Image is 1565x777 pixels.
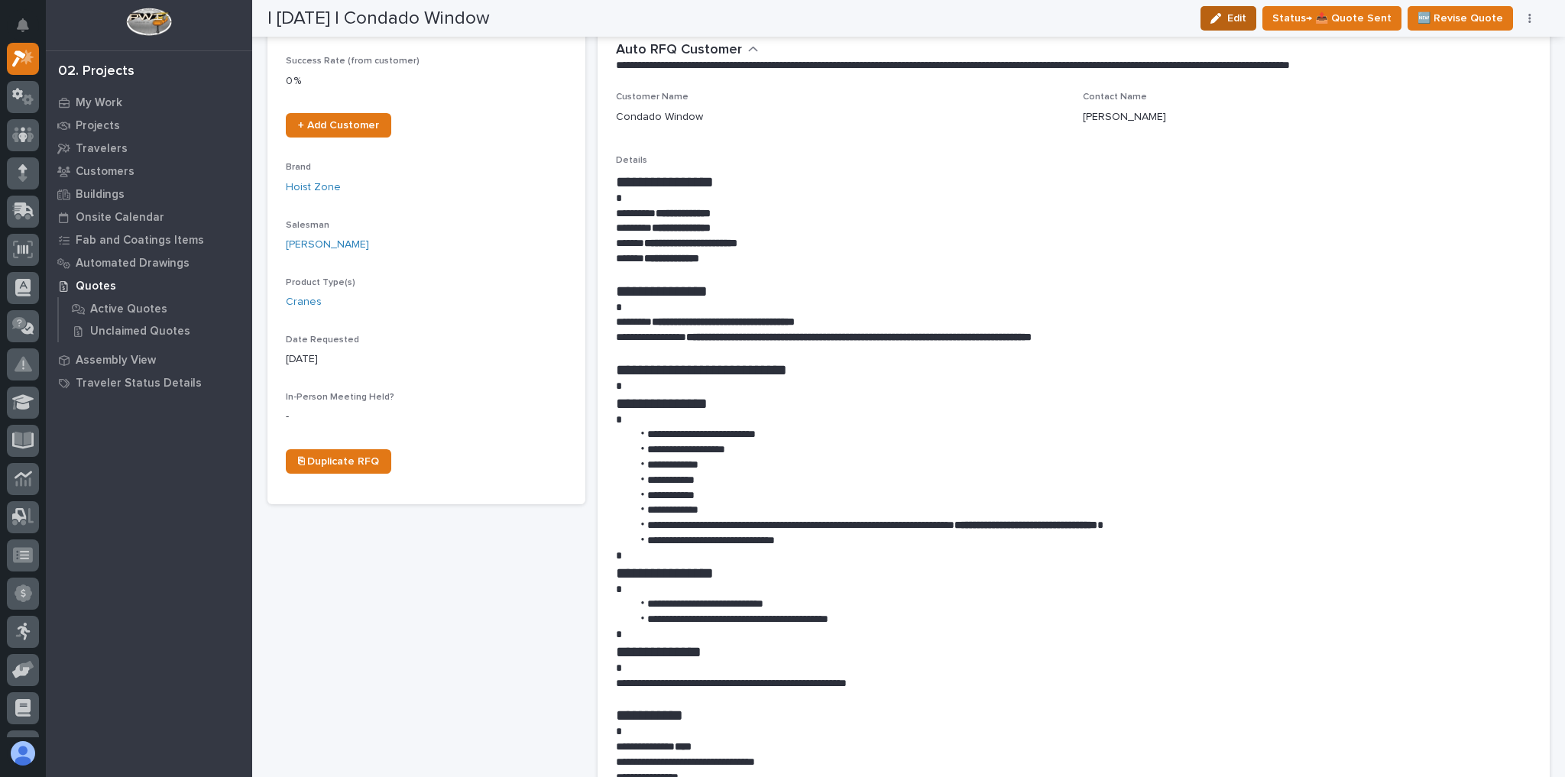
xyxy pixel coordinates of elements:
a: ⎘ Duplicate RFQ [286,449,391,474]
p: Condado Window [616,109,703,125]
p: My Work [76,96,122,110]
h2: | [DATE] | Condado Window [267,8,490,30]
a: [PERSON_NAME] [286,237,369,253]
a: Travelers [46,137,252,160]
a: Assembly View [46,348,252,371]
span: 🆕 Revise Quote [1418,9,1503,28]
a: Onsite Calendar [46,206,252,228]
a: Traveler Status Details [46,371,252,394]
span: ⎘ Duplicate RFQ [298,456,379,467]
a: Automated Drawings [46,251,252,274]
p: Onsite Calendar [76,211,164,225]
p: Travelers [76,142,128,156]
span: + Add Customer [298,120,379,131]
span: Contact Name [1083,92,1147,102]
button: Status→ 📤 Quote Sent [1262,6,1401,31]
span: Salesman [286,221,329,230]
p: Unclaimed Quotes [90,325,190,338]
p: [DATE] [286,351,567,367]
p: Quotes [76,280,116,293]
span: Status→ 📤 Quote Sent [1272,9,1392,28]
div: 02. Projects [58,63,134,80]
a: Buildings [46,183,252,206]
a: Cranes [286,294,322,310]
a: Fab and Coatings Items [46,228,252,251]
span: Date Requested [286,335,359,345]
button: Auto RFQ Customer [616,42,759,59]
a: Projects [46,114,252,137]
button: Edit [1200,6,1256,31]
p: Customers [76,165,134,179]
p: 0 % [286,73,567,89]
p: Projects [76,119,120,133]
p: [PERSON_NAME] [1083,109,1166,125]
p: Buildings [76,188,125,202]
button: 🆕 Revise Quote [1408,6,1513,31]
span: Success Rate (from customer) [286,57,420,66]
p: Fab and Coatings Items [76,234,204,248]
span: Details [616,156,647,165]
span: Product Type(s) [286,278,355,287]
span: Customer Name [616,92,689,102]
a: Active Quotes [59,298,252,319]
p: Automated Drawings [76,257,190,270]
h2: Auto RFQ Customer [616,42,742,59]
a: + Add Customer [286,113,391,138]
a: Unclaimed Quotes [59,320,252,342]
p: Active Quotes [90,303,167,316]
span: Edit [1227,11,1246,25]
img: Workspace Logo [126,8,171,36]
a: Customers [46,160,252,183]
a: My Work [46,91,252,114]
p: Traveler Status Details [76,377,202,390]
span: Brand [286,163,311,172]
a: Quotes [46,274,252,297]
button: Notifications [7,9,39,41]
p: - [286,409,567,425]
a: Hoist Zone [286,180,341,196]
p: Assembly View [76,354,156,367]
button: users-avatar [7,737,39,769]
span: In-Person Meeting Held? [286,393,394,402]
div: Notifications [19,18,39,43]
